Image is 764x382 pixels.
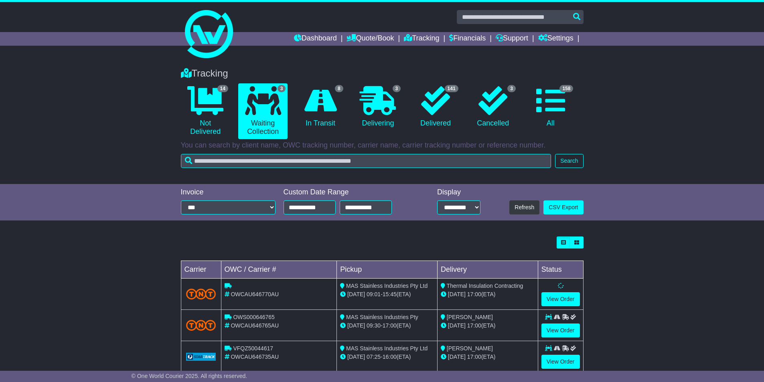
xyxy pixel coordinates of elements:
[347,354,365,360] span: [DATE]
[347,322,365,329] span: [DATE]
[526,83,575,131] a: 158 All
[441,353,535,361] div: (ETA)
[181,188,276,197] div: Invoice
[346,345,428,352] span: MAS Stainless Industries Pty Ltd
[346,283,428,289] span: MAS Stainless Industries Pty Ltd
[383,291,397,297] span: 15:45
[449,32,486,46] a: Financials
[538,32,574,46] a: Settings
[335,85,343,92] span: 8
[467,354,481,360] span: 17:00
[543,200,583,214] a: CSV Export
[509,200,539,214] button: Refresh
[181,261,221,279] td: Carrier
[217,85,228,92] span: 14
[448,354,466,360] span: [DATE]
[404,32,439,46] a: Tracking
[541,292,580,306] a: View Order
[278,85,286,92] span: 3
[555,154,583,168] button: Search
[411,83,460,131] a: 141 Delivered
[437,261,538,279] td: Delivery
[393,85,401,92] span: 3
[383,354,397,360] span: 16:00
[181,83,230,139] a: 14 Not Delivered
[340,353,434,361] div: - (ETA)
[233,314,275,320] span: OWS000646765
[353,83,403,131] a: 3 Delivering
[447,314,493,320] span: [PERSON_NAME]
[186,289,216,299] img: TNT_Domestic.png
[367,322,381,329] span: 09:30
[468,83,518,131] a: 3 Cancelled
[437,188,480,197] div: Display
[294,32,337,46] a: Dashboard
[340,321,434,330] div: - (ETA)
[559,85,573,92] span: 158
[233,345,273,352] span: VFQZ50044617
[231,291,279,297] span: OWCAU646770AU
[467,291,481,297] span: 17:00
[507,85,516,92] span: 3
[347,32,394,46] a: Quote/Book
[441,321,535,330] div: (ETA)
[447,345,493,352] span: [PERSON_NAME]
[186,320,216,331] img: TNT_Domestic.png
[367,291,381,297] span: 09:01
[447,283,523,289] span: Thermal Insulation Contracting
[538,261,583,279] td: Status
[231,322,279,329] span: OWCAU646765AU
[177,68,588,79] div: Tracking
[347,291,365,297] span: [DATE]
[296,83,345,131] a: 8 In Transit
[383,322,397,329] span: 17:00
[337,261,438,279] td: Pickup
[467,322,481,329] span: 17:00
[221,261,337,279] td: OWC / Carrier #
[231,354,279,360] span: OWCAU646735AU
[445,85,458,92] span: 141
[541,355,580,369] a: View Order
[238,83,288,139] a: 3 Waiting Collection
[346,314,418,320] span: MAS Stainless Industries Pty
[496,32,528,46] a: Support
[448,291,466,297] span: [DATE]
[541,323,580,338] a: View Order
[448,322,466,329] span: [DATE]
[367,354,381,360] span: 07:25
[441,290,535,299] div: (ETA)
[132,373,247,379] span: © One World Courier 2025. All rights reserved.
[181,141,584,150] p: You can search by client name, OWC tracking number, carrier name, carrier tracking number or refe...
[284,188,412,197] div: Custom Date Range
[340,290,434,299] div: - (ETA)
[186,353,216,361] img: GetCarrierServiceLogo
